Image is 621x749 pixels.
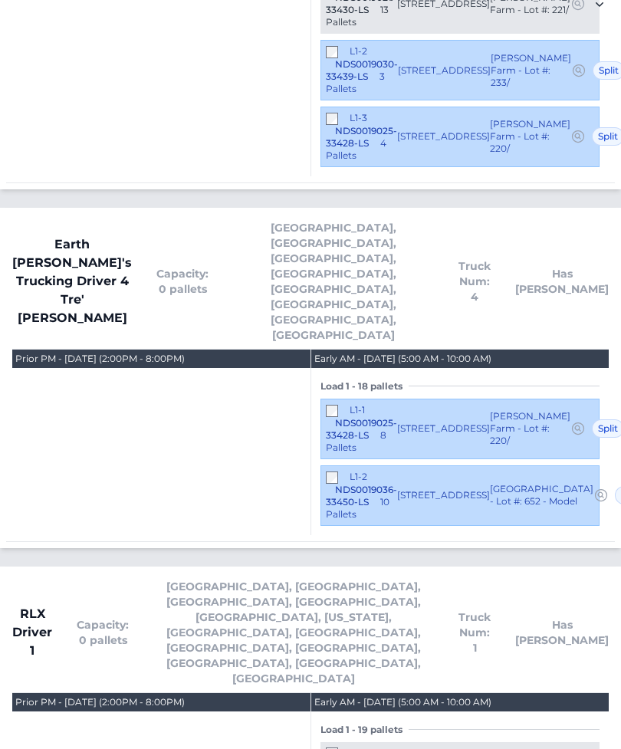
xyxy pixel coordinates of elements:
span: 3 Pallets [326,71,385,94]
span: Load 1 - 19 pallets [320,724,409,736]
span: Has [PERSON_NAME] [515,266,609,297]
div: Prior PM - [DATE] (2:00PM - 8:00PM) [15,353,185,365]
span: NDS0019025-33428-LS [326,417,397,441]
span: NDS0019025-33428-LS [326,125,397,149]
span: RLX Driver 1 [12,605,52,660]
span: L1-1 [350,404,365,416]
span: Earth [PERSON_NAME]'s Trucking Driver 4 Tre' [PERSON_NAME] [12,235,132,327]
span: NDS0019030-33439-LS [326,58,398,82]
div: Early AM - [DATE] (5:00 AM - 10:00 AM) [314,353,491,365]
span: Capacity: 0 pallets [77,617,129,648]
span: [PERSON_NAME] Farm - Lot #: 220/ [490,118,570,155]
div: Prior PM - [DATE] (2:00PM - 8:00PM) [15,696,185,708]
span: 10 Pallets [326,496,389,520]
span: [GEOGRAPHIC_DATA], [GEOGRAPHIC_DATA], [GEOGRAPHIC_DATA], [GEOGRAPHIC_DATA], [GEOGRAPHIC_DATA], [G... [233,220,434,343]
span: NDS0019036-33450-LS [326,484,397,508]
span: [STREET_ADDRESS] [397,130,490,143]
span: L1-2 [350,45,367,57]
span: [PERSON_NAME] Farm - Lot #: 233/ [491,52,571,89]
span: Load 1 - 18 pallets [320,380,409,393]
span: [STREET_ADDRESS] [398,64,491,77]
span: Truck Num: 1 [458,609,491,655]
span: Capacity: 0 pallets [156,266,209,297]
div: Early AM - [DATE] (5:00 AM - 10:00 AM) [314,696,491,708]
span: Truck Num: 4 [458,258,491,304]
span: Has [PERSON_NAME] [515,617,609,648]
span: L1-3 [350,112,367,123]
span: 4 Pallets [326,137,386,161]
span: [PERSON_NAME] Farm - Lot #: 220/ [490,410,570,447]
span: 13 Pallets [326,4,389,28]
span: [STREET_ADDRESS] [397,422,490,435]
span: L1-2 [350,471,367,482]
span: [GEOGRAPHIC_DATA], [GEOGRAPHIC_DATA], [GEOGRAPHIC_DATA], [GEOGRAPHIC_DATA], [GEOGRAPHIC_DATA], [U... [153,579,434,686]
span: [GEOGRAPHIC_DATA] - Lot #: 652 - Model [490,483,593,508]
span: 8 Pallets [326,429,386,453]
span: [STREET_ADDRESS] [397,489,490,501]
